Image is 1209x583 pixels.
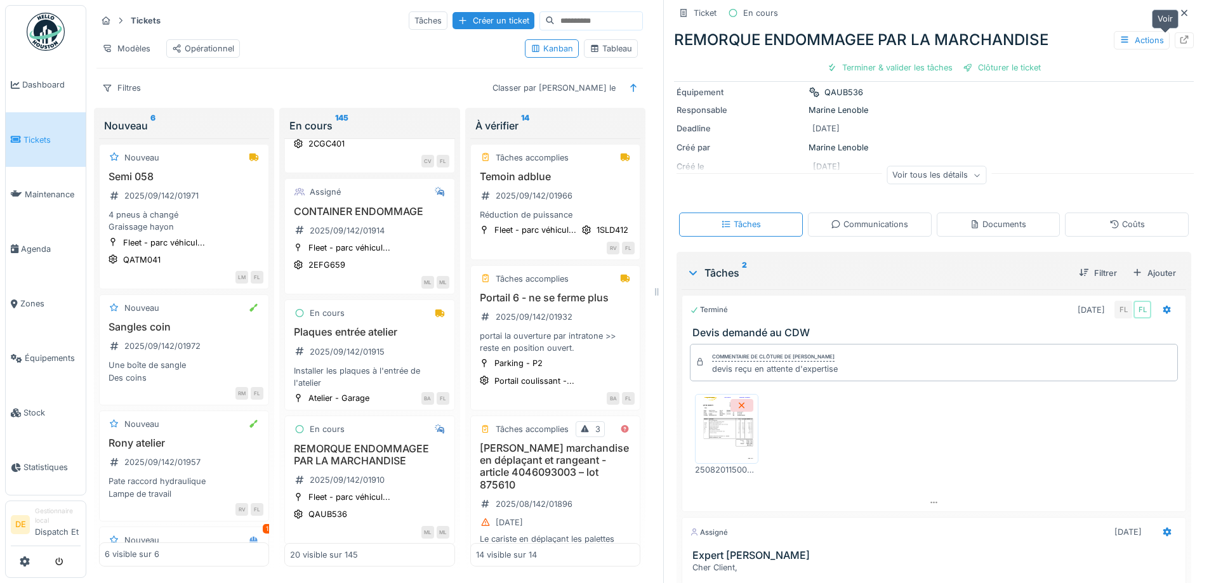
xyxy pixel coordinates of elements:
div: 2025/09/142/01910 [310,474,385,486]
div: FL [437,155,449,167]
div: Tâches accomplies [496,273,569,285]
div: Marine Lenoble [677,141,1191,154]
div: Terminer & valider les tâches [822,59,958,76]
a: Équipements [6,331,86,386]
div: À vérifier [475,118,635,133]
div: Nouveau [124,302,159,314]
a: Statistiques [6,440,86,495]
h3: Plaques entrée atelier [290,326,449,338]
div: ML [437,276,449,289]
div: Tâches [687,265,1069,280]
div: Responsable [677,104,803,116]
div: Marine Lenoble [677,104,1191,116]
div: Créer un ticket [453,12,534,29]
span: Statistiques [23,461,81,473]
div: Actions [1114,31,1170,49]
span: Dashboard [22,79,81,91]
strong: Tickets [126,15,166,27]
div: 6 visible sur 6 [105,548,159,560]
span: Agenda [21,243,81,255]
div: FL [622,392,635,405]
div: Communications [831,218,908,230]
div: 2025/09/142/01972 [124,340,201,352]
div: Parking - P2 [494,357,543,369]
div: Fleet - parc véhicul... [123,237,205,249]
div: FL [251,387,263,400]
div: ML [421,276,434,289]
h3: Semi 058 [105,171,263,183]
div: Nouveau [124,534,159,546]
h3: Expert [PERSON_NAME] [692,549,1180,561]
div: Installer les plaques à l'entrée de l'atelier [290,365,449,389]
div: [DATE] [1078,304,1105,316]
div: FL [1114,301,1132,318]
div: En cours [289,118,449,133]
div: Gestionnaire local [35,506,81,526]
div: Voir tous les détails [887,166,986,185]
div: Le cariste en déplaçant les palettes pour regrouper afin de gagner de l'espace a posé les palette... [476,533,635,557]
span: Zones [20,298,81,310]
span: Maintenance [25,188,81,200]
div: FL [1133,301,1151,318]
div: 1SLD412 [597,224,628,236]
div: 2025/09/142/01957 [124,456,201,468]
div: QAUB536 [824,86,863,98]
div: 2CGC401 [308,138,345,150]
h3: REMORQUE ENDOMMAGEE PAR LA MARCHANDISE [290,443,449,467]
div: Assigné [690,527,728,538]
div: Coûts [1109,218,1145,230]
h3: Rony atelier [105,437,263,449]
a: Maintenance [6,167,86,221]
div: Filtrer [1074,265,1122,282]
div: Équipement [677,86,803,98]
div: Ajouter [1127,265,1181,282]
div: devis reçu en attente d'expertise [712,363,838,375]
h3: Portail 6 - ne se ferme plus [476,292,635,304]
div: FL [437,392,449,405]
a: DE Gestionnaire localDispatch Et [11,506,81,546]
div: CV [421,155,434,167]
h3: Temoin adblue [476,171,635,183]
div: 4 pneus à changé Graissage hayon [105,209,263,233]
div: Tâches [721,218,761,230]
h3: [PERSON_NAME] marchandise en déplaçant et rangeant - article 4046093003 – lot 875610 [476,442,635,491]
span: Tickets [23,134,81,146]
div: Réduction de puissance [476,209,635,221]
div: Documents [970,218,1026,230]
div: 20 visible sur 145 [290,548,358,560]
div: Opérationnel [172,43,234,55]
img: Badge_color-CXgf-gQk.svg [27,13,65,51]
div: Clôturer le ticket [958,59,1046,76]
h3: Devis demandé au CDW [692,327,1180,339]
div: Fleet - parc véhicul... [308,242,390,254]
div: 2025/09/142/01932 [496,311,572,323]
span: Équipements [25,352,81,364]
a: Zones [6,277,86,331]
div: Nouveau [104,118,264,133]
div: Tâches [409,11,447,30]
div: Fleet - parc véhicul... [494,224,576,236]
div: Tâches accomplies [496,152,569,164]
div: Une boîte de sangle Des coins [105,359,263,383]
div: QAUB536 [308,508,347,520]
div: Pate raccord hydraulique Lampe de travail [105,475,263,499]
div: Terminé [690,305,728,315]
a: Dashboard [6,58,86,112]
li: Dispatch Et [35,506,81,543]
h3: CONTAINER ENDOMMAGE [290,206,449,218]
div: FL [251,503,263,516]
div: Fleet - parc véhicul... [308,491,390,503]
sup: 6 [150,118,155,133]
div: [DATE] [496,516,523,528]
div: Atelier - Garage [308,392,369,404]
sup: 14 [521,118,529,133]
li: DE [11,515,30,534]
div: 2EFG659 [308,259,345,271]
div: FL [251,271,263,284]
div: LM [235,271,248,284]
sup: 145 [335,118,348,133]
div: 2025/09/142/01966 [496,190,572,202]
div: [DATE] [1114,526,1142,538]
a: Agenda [6,221,86,276]
div: BA [607,392,619,405]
